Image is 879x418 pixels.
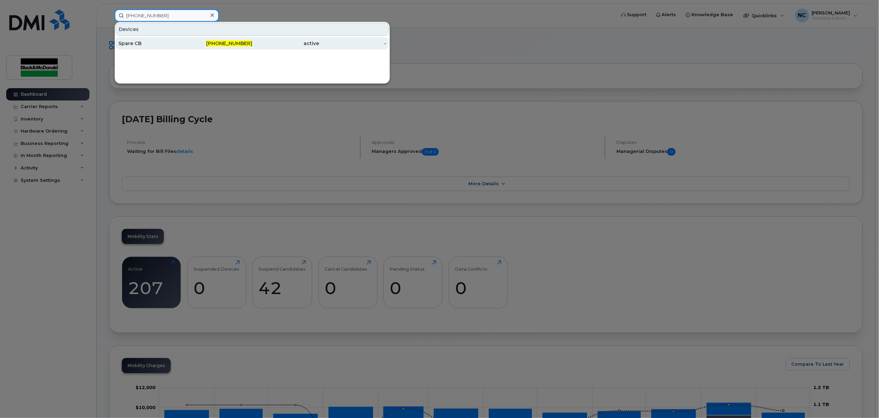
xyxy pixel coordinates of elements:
span: [PHONE_NUMBER] [206,40,252,46]
div: Devices [116,23,389,36]
a: Spare CB[PHONE_NUMBER]active- [116,37,389,50]
div: - [319,40,386,47]
div: Spare CB [118,40,186,47]
div: active [252,40,319,47]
